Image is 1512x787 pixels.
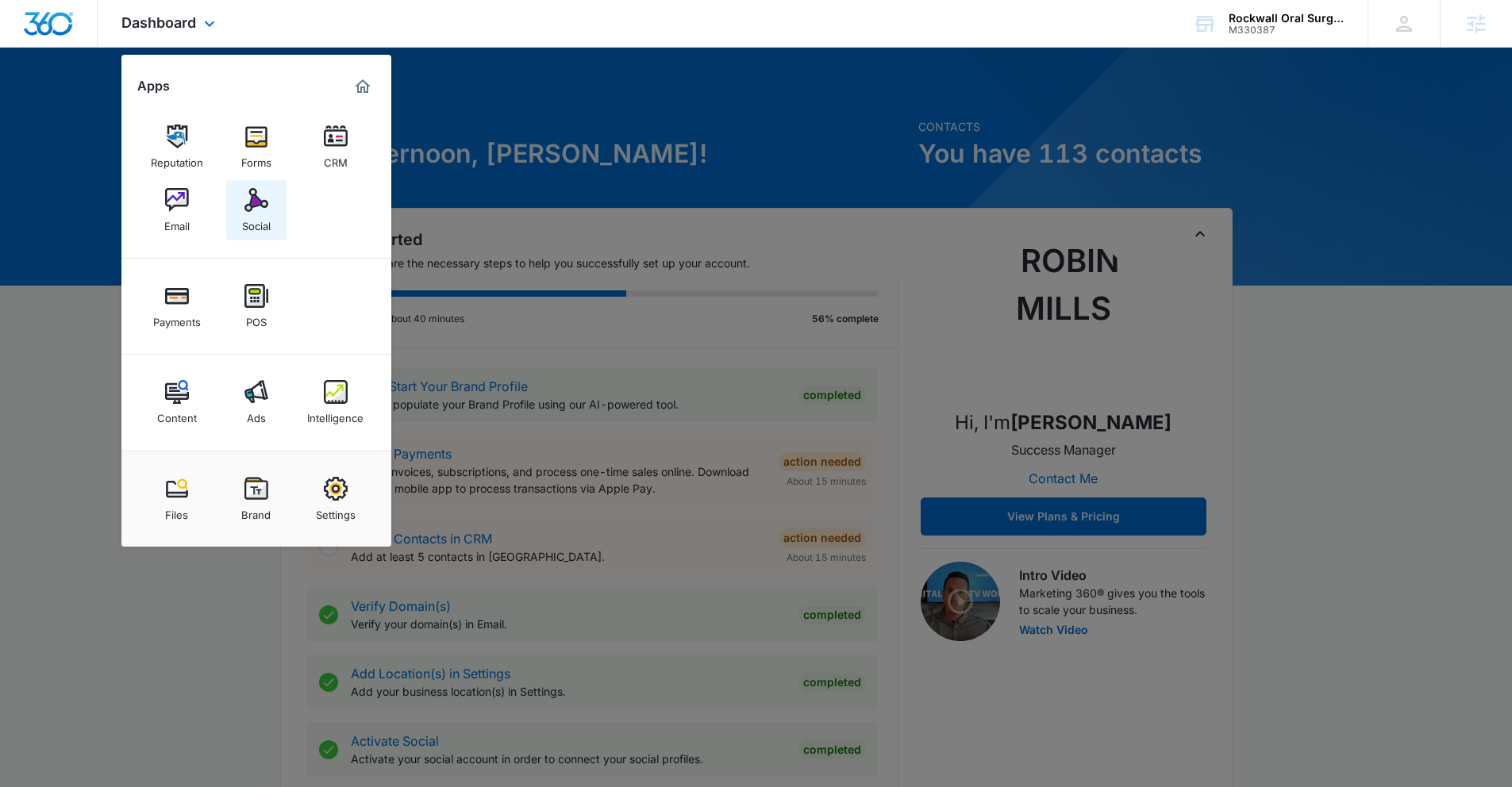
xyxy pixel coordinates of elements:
a: Email [147,180,207,240]
div: Content [157,404,197,424]
a: Intelligence [306,372,366,432]
a: Reputation [147,117,207,177]
span: Dashboard [121,14,196,31]
div: Settings [316,501,356,521]
div: Ads [247,404,266,424]
a: Social [226,180,287,240]
a: Settings [306,469,366,529]
div: account id [1229,25,1345,36]
div: account name [1229,12,1345,25]
div: Intelligence [307,404,364,424]
a: Ads [226,372,287,432]
a: Forms [226,117,287,177]
a: Brand [226,469,287,529]
div: Forms [241,148,271,169]
a: POS [226,276,287,336]
div: CRM [324,148,348,169]
div: Brand [241,501,271,521]
div: Social [242,212,271,232]
div: Files [165,501,188,521]
div: Email [164,212,190,232]
a: CRM [306,117,366,177]
a: Payments [147,276,207,336]
div: Payments [153,308,201,328]
div: Reputation [151,148,203,169]
a: Marketing 360® Dashboard [350,74,375,99]
div: POS [246,308,267,328]
a: Content [147,372,207,432]
a: Files [147,469,207,529]
h2: Apps [137,79,170,94]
